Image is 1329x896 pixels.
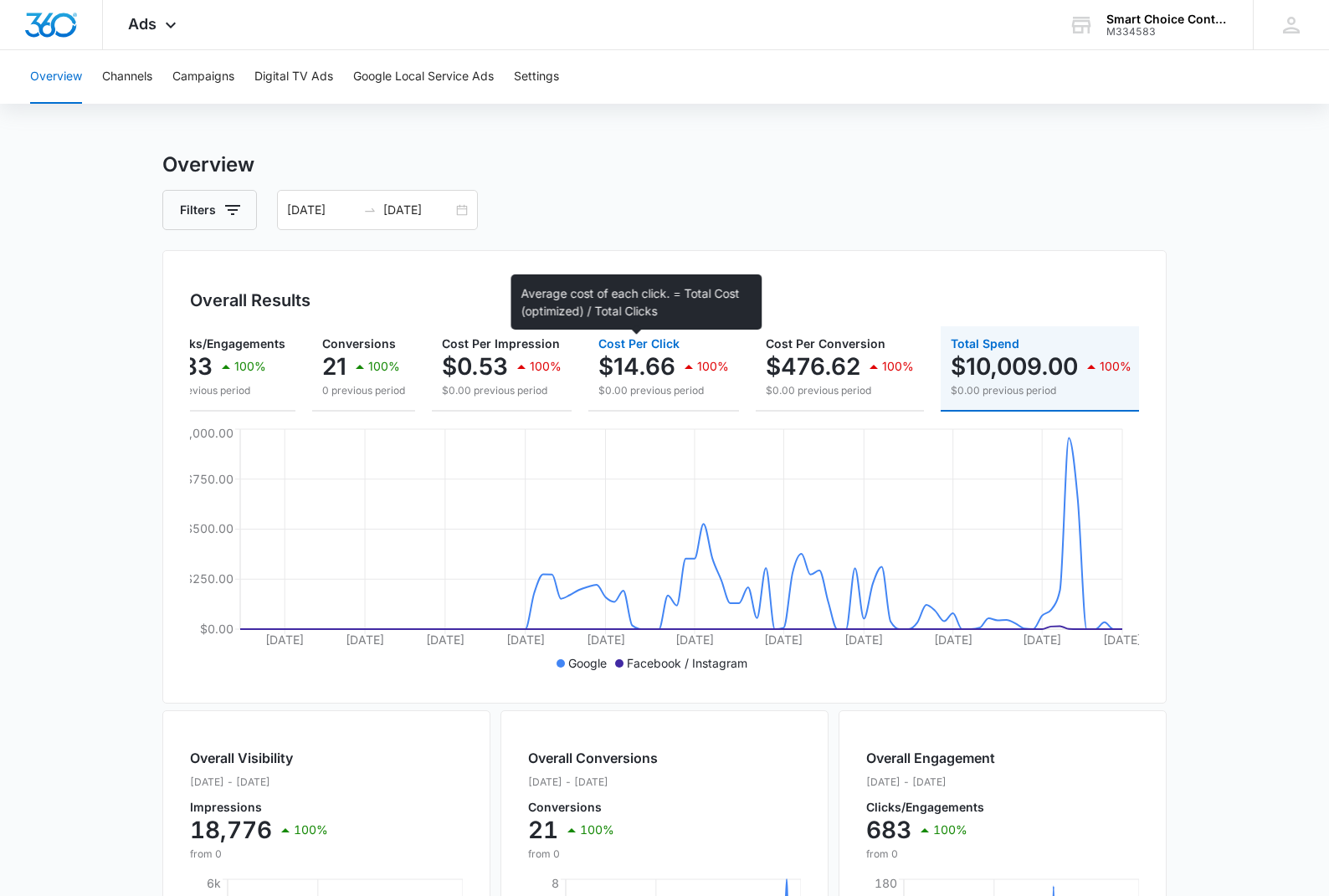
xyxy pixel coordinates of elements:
p: 100% [882,361,914,372]
p: $14.66 [598,353,675,380]
p: 0 previous period [167,383,285,398]
p: 0 previous period [322,383,405,398]
tspan: [DATE] [934,632,972,647]
div: account name [1106,13,1229,26]
p: 100% [1100,361,1131,372]
p: 100% [933,824,967,836]
p: 100% [234,361,266,372]
input: Start date [287,201,357,219]
p: [DATE] - [DATE] [190,775,328,790]
p: 683 [866,817,911,843]
tspan: [DATE] [587,632,625,647]
button: Overview [30,50,82,104]
tspan: $0.00 [200,622,233,636]
button: Channels [102,50,152,104]
span: to [363,203,377,217]
p: $10,009.00 [951,353,1078,380]
tspan: [DATE] [764,632,803,647]
tspan: $1,000.00 [174,426,233,440]
h2: Overall Conversions [528,748,658,768]
tspan: 6k [207,876,221,890]
p: 100% [368,361,400,372]
div: Average cost of each click. = Total Cost (optimized) / Total Clicks [511,274,762,330]
input: End date [383,201,453,219]
tspan: [DATE] [506,632,545,647]
p: 100% [530,361,562,372]
h3: Overall Results [190,288,310,313]
button: Settings [514,50,559,104]
p: 21 [322,353,346,380]
h2: Overall Engagement [866,748,995,768]
tspan: [DATE] [1023,632,1061,647]
h2: Overall Visibility [190,748,328,768]
p: from 0 [528,847,658,862]
button: Digital TV Ads [254,50,333,104]
tspan: [DATE] [675,632,714,647]
span: Conversions [322,336,396,351]
p: [DATE] - [DATE] [866,775,995,790]
p: $476.62 [766,353,860,380]
span: Ads [128,15,157,33]
span: swap-right [363,203,377,217]
tspan: [DATE] [346,632,384,647]
p: from 0 [190,847,328,862]
h3: Overview [162,150,1167,180]
p: $0.00 previous period [598,383,729,398]
p: Clicks/Engagements [866,801,995,813]
tspan: [DATE] [1103,632,1142,647]
p: 100% [294,824,328,836]
p: 100% [697,361,729,372]
tspan: 180 [875,876,897,890]
p: 100% [580,824,614,836]
p: 683 [167,353,213,380]
span: Cost Per Click [598,336,680,351]
tspan: [DATE] [265,632,304,647]
tspan: 8 [552,876,559,890]
tspan: $250.00 [185,571,233,586]
p: $0.53 [442,353,508,380]
p: 18,776 [190,817,272,843]
div: account id [1106,26,1229,38]
p: Facebook / Instagram [627,654,747,672]
p: Impressions [190,801,328,813]
span: Cost Per Conversion [766,336,885,351]
p: $0.00 previous period [766,383,914,398]
tspan: [DATE] [426,632,464,647]
tspan: [DATE] [844,632,883,647]
span: Clicks/Engagements [167,336,285,351]
p: [DATE] - [DATE] [528,775,658,790]
span: Cost Per Impression [442,336,560,351]
p: $0.00 previous period [951,383,1131,398]
button: Campaigns [172,50,234,104]
p: Google [568,654,607,672]
p: 21 [528,817,558,843]
tspan: $750.00 [185,472,233,486]
p: $0.00 previous period [442,383,562,398]
span: Total Spend [951,336,1019,351]
p: Conversions [528,801,658,813]
button: Filters [162,190,257,230]
button: Google Local Service Ads [353,50,494,104]
p: from 0 [866,847,995,862]
tspan: $500.00 [185,521,233,535]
